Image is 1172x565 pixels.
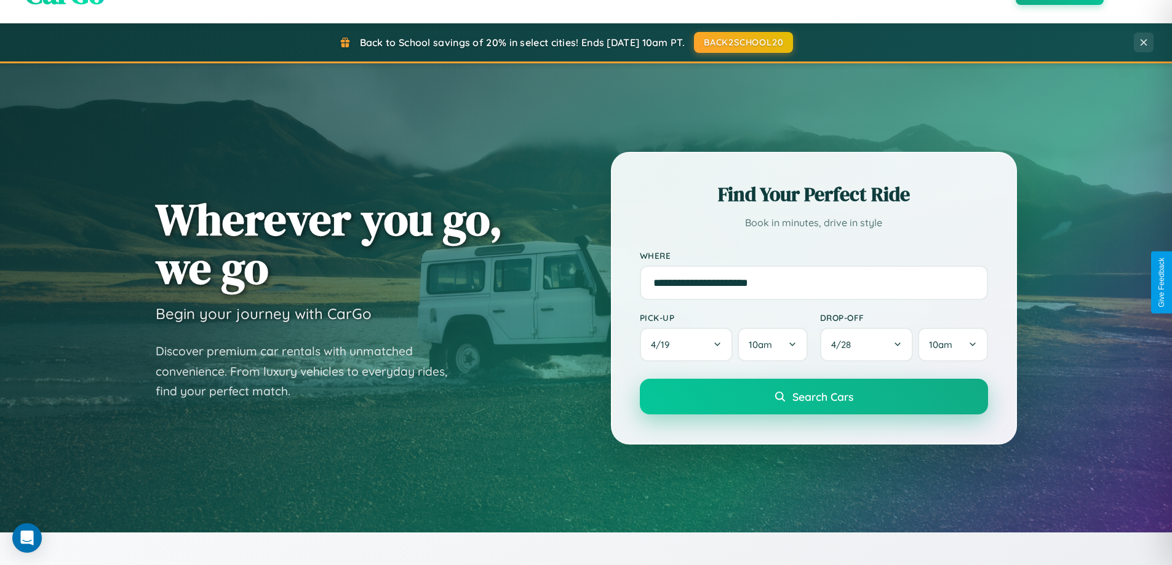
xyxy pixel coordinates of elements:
p: Discover premium car rentals with unmatched convenience. From luxury vehicles to everyday rides, ... [156,341,463,401]
span: 10am [929,339,952,350]
label: Pick-up [640,312,808,323]
span: 10am [749,339,772,350]
button: BACK2SCHOOL20 [694,32,793,53]
button: 10am [918,328,987,362]
h1: Wherever you go, we go [156,195,503,292]
h2: Find Your Perfect Ride [640,181,988,208]
label: Where [640,250,988,261]
div: Open Intercom Messenger [12,523,42,553]
div: Give Feedback [1157,258,1166,307]
button: Search Cars [640,379,988,414]
p: Book in minutes, drive in style [640,214,988,232]
label: Drop-off [820,312,988,323]
button: 10am [738,328,807,362]
span: 4 / 28 [831,339,857,350]
span: Back to School savings of 20% in select cities! Ends [DATE] 10am PT. [360,36,685,49]
button: 4/19 [640,328,733,362]
span: Search Cars [792,390,853,403]
span: 4 / 19 [651,339,676,350]
button: 4/28 [820,328,914,362]
h3: Begin your journey with CarGo [156,304,372,323]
